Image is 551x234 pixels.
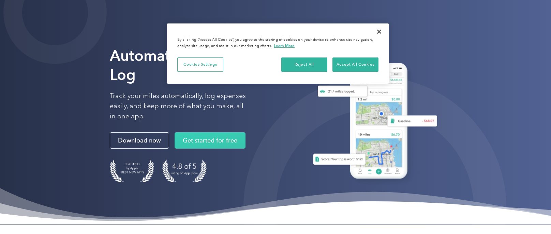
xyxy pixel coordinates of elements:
button: Cookies Settings [177,57,223,72]
a: Download now [110,132,169,149]
button: Accept All Cookies [332,57,378,72]
button: Close [372,24,387,39]
a: Get started for free [175,132,245,149]
div: Privacy [167,23,389,84]
img: 4.9 out of 5 stars on the app store [162,160,207,182]
p: Track your miles automatically, log expenses easily, and keep more of what you make, all in one app [110,91,246,121]
img: Badge for Featured by Apple Best New Apps [110,160,154,182]
a: More information about your privacy, opens in a new tab [274,43,295,48]
div: Cookie banner [167,23,389,84]
div: By clicking “Accept All Cookies”, you agree to the storing of cookies on your device to enhance s... [177,37,378,49]
button: Reject All [281,57,327,72]
strong: Automate Your Mileage Log [110,47,274,84]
